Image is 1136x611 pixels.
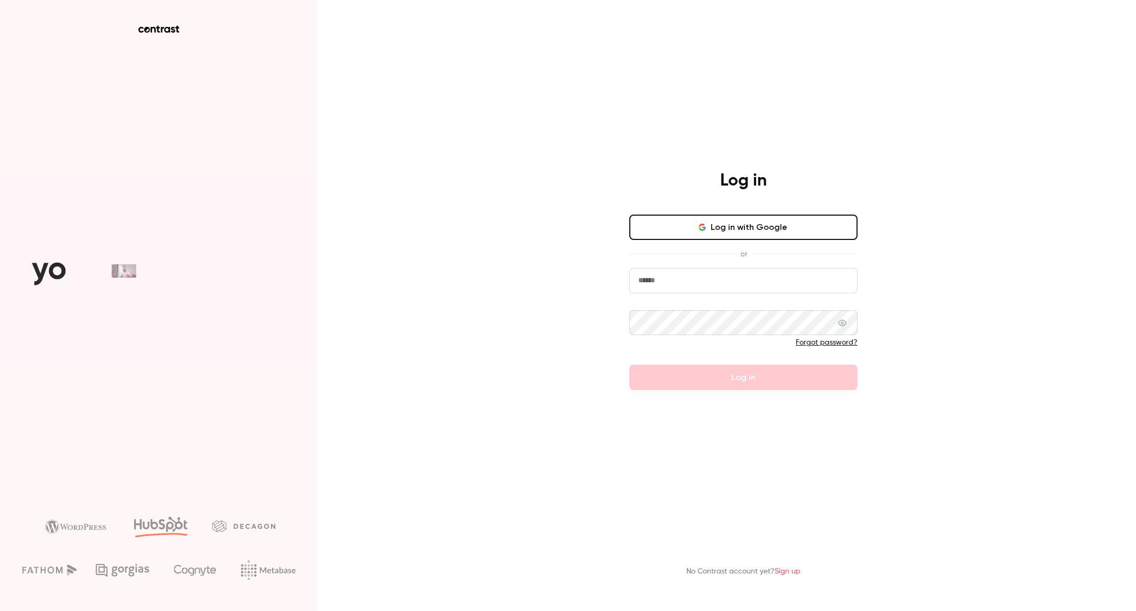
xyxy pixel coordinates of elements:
a: Forgot password? [796,339,858,346]
a: Sign up [775,568,800,575]
p: No Contrast account yet? [686,566,800,577]
img: decagon [212,520,275,532]
span: or [735,248,752,260]
h4: Log in [720,170,767,191]
button: Log in with Google [629,215,858,240]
